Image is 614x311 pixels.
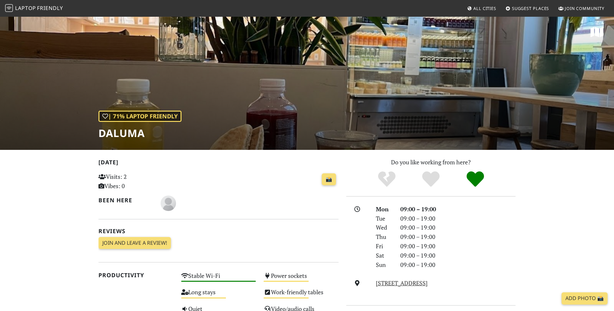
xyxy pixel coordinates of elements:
[556,3,607,14] a: Join Community
[396,214,519,223] div: 09:00 – 19:00
[453,170,498,188] div: Definitely!
[161,196,176,211] img: blank-535327c66bd565773addf3077783bbfce4b00ec00e9fd257753287c682c7fa38.png
[37,5,63,12] span: Friendly
[177,287,260,303] div: Long stays
[473,5,496,11] span: All Cities
[376,279,428,287] a: [STREET_ADDRESS]
[396,205,519,214] div: 09:00 – 19:00
[260,270,342,287] div: Power sockets
[161,199,176,206] span: Helaine Vis
[5,4,13,12] img: LaptopFriendly
[98,111,181,122] div: | 71% Laptop Friendly
[98,159,339,168] h2: [DATE]
[503,3,552,14] a: Suggest Places
[565,5,604,11] span: Join Community
[177,270,260,287] div: Stable Wi-Fi
[372,223,396,232] div: Wed
[322,173,336,186] a: 📸
[98,172,173,191] p: Visits: 2 Vibes: 0
[372,251,396,260] div: Sat
[98,197,153,204] h2: Been here
[346,158,516,167] p: Do you like working from here?
[464,3,499,14] a: All Cities
[372,232,396,242] div: Thu
[409,170,453,188] div: Yes
[98,228,339,234] h2: Reviews
[98,127,181,139] h1: Daluma
[396,251,519,260] div: 09:00 – 19:00
[365,170,409,188] div: No
[372,260,396,270] div: Sun
[260,287,342,303] div: Work-friendly tables
[98,237,171,249] a: Join and leave a review!
[372,242,396,251] div: Fri
[98,272,173,279] h2: Productivity
[372,214,396,223] div: Tue
[512,5,549,11] span: Suggest Places
[372,205,396,214] div: Mon
[5,3,63,14] a: LaptopFriendly LaptopFriendly
[396,223,519,232] div: 09:00 – 19:00
[396,260,519,270] div: 09:00 – 19:00
[15,5,36,12] span: Laptop
[396,232,519,242] div: 09:00 – 19:00
[396,242,519,251] div: 09:00 – 19:00
[562,292,608,305] a: Add Photo 📸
